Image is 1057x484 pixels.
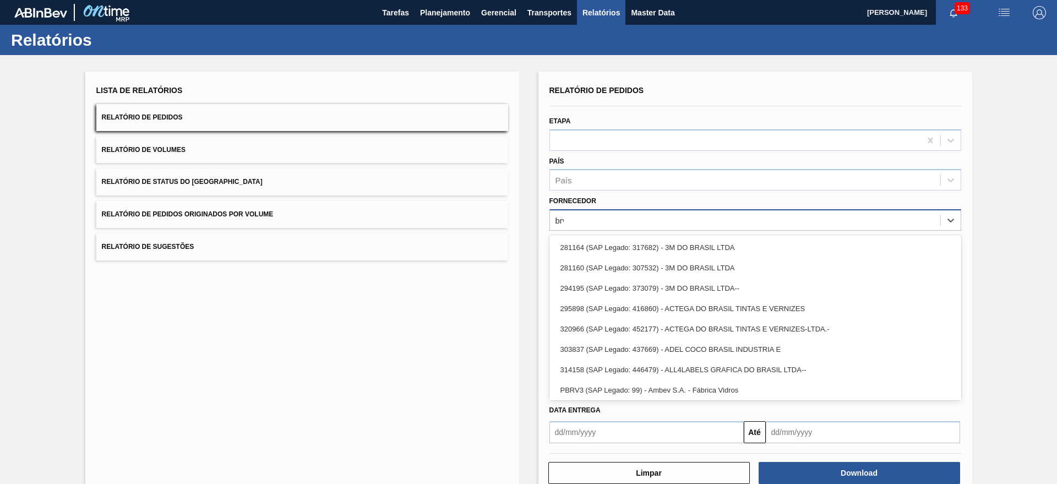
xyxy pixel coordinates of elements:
span: Relatório de Status do [GEOGRAPHIC_DATA] [102,178,263,186]
input: dd/mm/yyyy [766,421,960,443]
span: Relatório de Pedidos Originados por Volume [102,210,274,218]
button: Relatório de Sugestões [96,233,508,260]
span: Tarefas [382,6,409,19]
div: 281164 (SAP Legado: 317682) - 3M DO BRASIL LTDA [549,237,961,258]
button: Até [744,421,766,443]
div: PBRV3 (SAP Legado: 99) - Ambev S.A. - Fábrica Vidros [549,380,961,400]
button: Download [759,462,960,484]
span: Relatório de Sugestões [102,243,194,251]
span: Relatórios [582,6,620,19]
input: dd/mm/yyyy [549,421,744,443]
span: Relatório de Pedidos [549,86,644,95]
span: Planejamento [420,6,470,19]
div: 295898 (SAP Legado: 416860) - ACTEGA DO BRASIL TINTAS E VERNIZES [549,298,961,319]
img: TNhmsLtSVTkK8tSr43FrP2fwEKptu5GPRR3wAAAABJRU5ErkJggg== [14,8,67,18]
span: Master Data [631,6,674,19]
img: Logout [1033,6,1046,19]
div: 314158 (SAP Legado: 446479) - ALL4LABELS GRAFICA DO BRASIL LTDA-- [549,360,961,380]
span: Data entrega [549,406,601,414]
div: 281160 (SAP Legado: 307532) - 3M DO BRASIL LTDA [549,258,961,278]
label: País [549,157,564,165]
button: Notificações [936,5,971,20]
button: Relatório de Pedidos [96,104,508,131]
button: Relatório de Status do [GEOGRAPHIC_DATA] [96,168,508,195]
img: userActions [998,6,1011,19]
span: Relatório de Volumes [102,146,186,154]
button: Relatório de Pedidos Originados por Volume [96,201,508,228]
span: Relatório de Pedidos [102,113,183,121]
span: Gerencial [481,6,516,19]
span: 133 [955,2,970,14]
span: Transportes [527,6,571,19]
h1: Relatórios [11,34,206,46]
label: Etapa [549,117,571,125]
div: 320966 (SAP Legado: 452177) - ACTEGA DO BRASIL TINTAS E VERNIZES-LTDA.- [549,319,961,339]
span: Lista de Relatórios [96,86,183,95]
button: Relatório de Volumes [96,137,508,164]
div: 294195 (SAP Legado: 373079) - 3M DO BRASIL LTDA-- [549,278,961,298]
label: Fornecedor [549,197,596,205]
div: País [555,176,572,185]
div: 303837 (SAP Legado: 437669) - ADEL COCO BRASIL INDUSTRIA E [549,339,961,360]
button: Limpar [548,462,750,484]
